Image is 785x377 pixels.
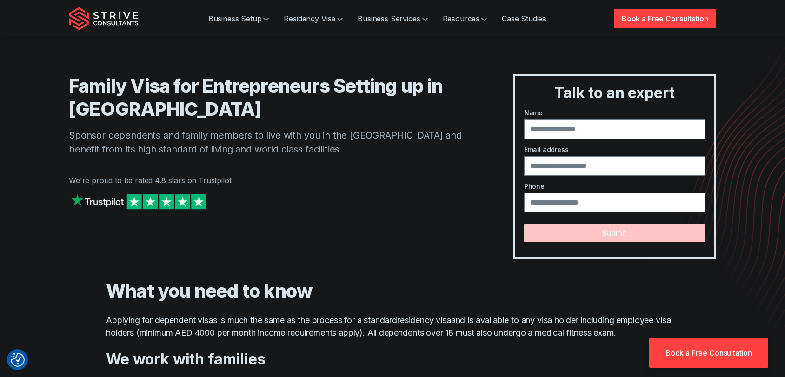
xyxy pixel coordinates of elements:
[69,7,139,30] img: Strive Consultants
[350,9,435,28] a: Business Services
[519,84,711,102] h3: Talk to an expert
[106,279,679,303] h2: What you need to know
[69,175,476,186] p: We're proud to be rated 4.8 stars on Trustpilot
[614,9,716,28] a: Book a Free Consultation
[106,314,679,339] p: Applying for dependent visas is much the same as the process for a standard and is available to a...
[524,145,705,154] label: Email address
[69,74,476,121] h1: Family Visa for Entrepreneurs Setting up in [GEOGRAPHIC_DATA]
[397,315,451,325] a: residency visa
[524,181,705,191] label: Phone
[69,128,476,156] p: Sponsor dependents and family members to live with you in the [GEOGRAPHIC_DATA] and benefit from ...
[435,9,495,28] a: Resources
[69,192,208,212] img: Strive on Trustpilot
[106,350,679,369] h3: We work with families
[201,9,277,28] a: Business Setup
[276,9,350,28] a: Residency Visa
[524,224,705,242] button: Submit
[494,9,553,28] a: Case Studies
[649,338,768,368] a: Book a Free Consultation
[11,353,25,367] button: Consent Preferences
[11,353,25,367] img: Revisit consent button
[524,108,705,118] label: Name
